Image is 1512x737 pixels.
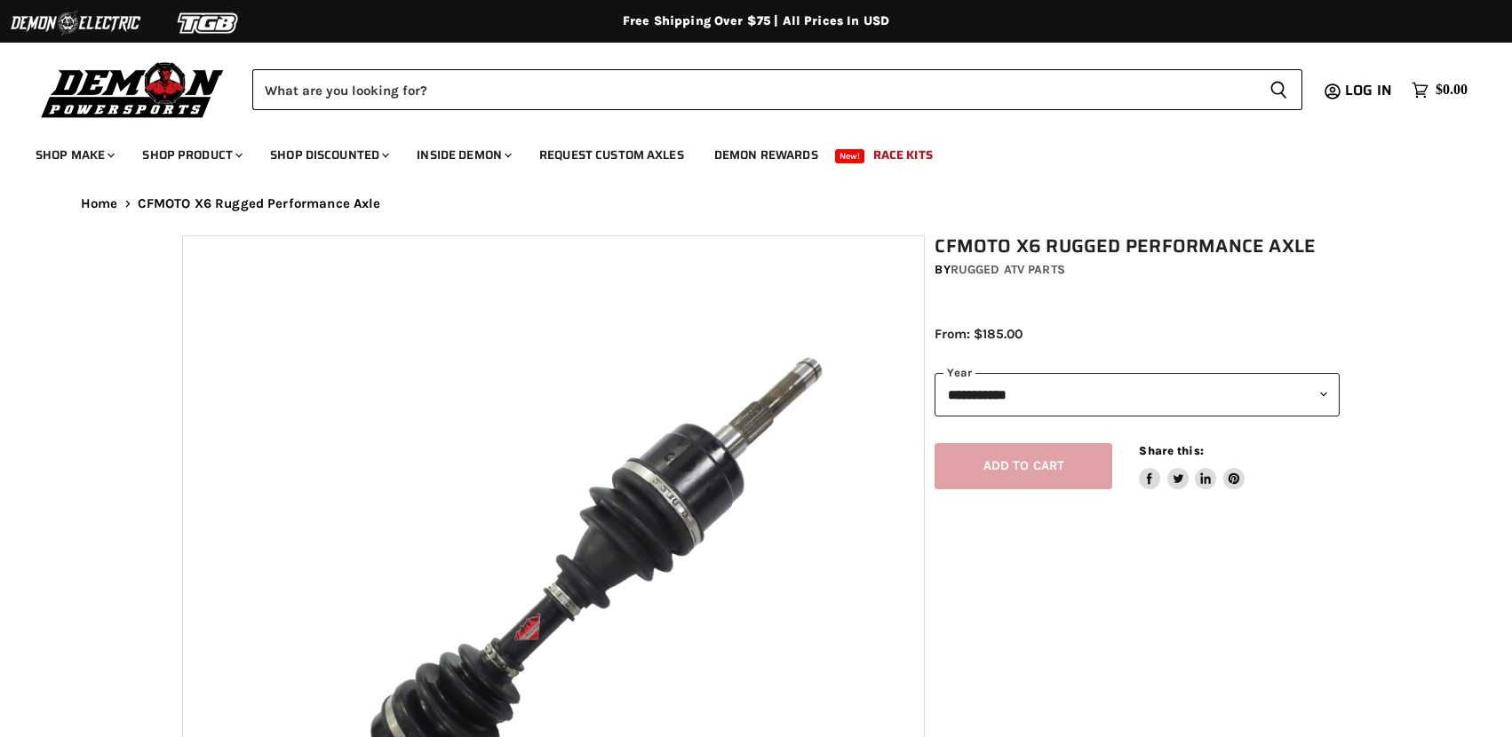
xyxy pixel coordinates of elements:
a: Home [81,196,118,211]
a: Race Kits [860,137,946,173]
img: TGB Logo 2 [142,6,275,40]
span: Log in [1345,79,1392,101]
h1: CFMOTO X6 Rugged Performance Axle [935,235,1340,258]
a: $0.00 [1403,77,1476,103]
input: Search [252,69,1255,110]
span: CFMOTO X6 Rugged Performance Axle [138,196,381,211]
aside: Share this: [1139,443,1245,490]
a: Inside Demon [403,137,522,173]
a: Log in [1337,83,1403,99]
a: Rugged ATV Parts [951,262,1065,277]
div: Free Shipping Over $75 | All Prices In USD [45,13,1467,29]
a: Demon Rewards [701,137,832,173]
form: Product [252,69,1302,110]
span: From: $185.00 [935,326,1023,342]
a: Shop Product [129,137,253,173]
a: Shop Make [22,137,125,173]
a: Shop Discounted [257,137,400,173]
ul: Main menu [22,130,1463,173]
select: year [935,373,1340,416]
button: Search [1255,69,1302,110]
a: Request Custom Axles [526,137,697,173]
span: $0.00 [1436,82,1468,99]
img: Demon Powersports [36,58,230,121]
span: New! [835,149,865,163]
img: Demon Electric Logo 2 [9,6,142,40]
div: by [935,260,1340,280]
span: Share this: [1139,444,1203,457]
nav: Breadcrumbs [45,196,1467,211]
